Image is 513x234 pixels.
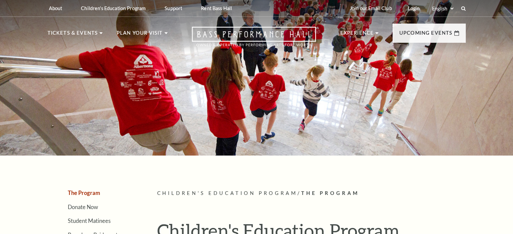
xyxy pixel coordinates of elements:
span: Children's Education Program [157,190,298,196]
a: Donate Now [68,204,98,210]
p: Upcoming Events [399,29,453,41]
p: / [157,189,466,198]
p: About [49,5,62,11]
p: Tickets & Events [48,29,98,41]
p: Children's Education Program [81,5,146,11]
p: Experience [340,29,374,41]
p: Support [165,5,182,11]
a: The Program [68,190,100,196]
a: Student Matinees [68,218,111,224]
select: Select: [431,5,455,12]
p: Plan Your Visit [117,29,163,41]
p: Rent Bass Hall [201,5,232,11]
span: The Program [301,190,360,196]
